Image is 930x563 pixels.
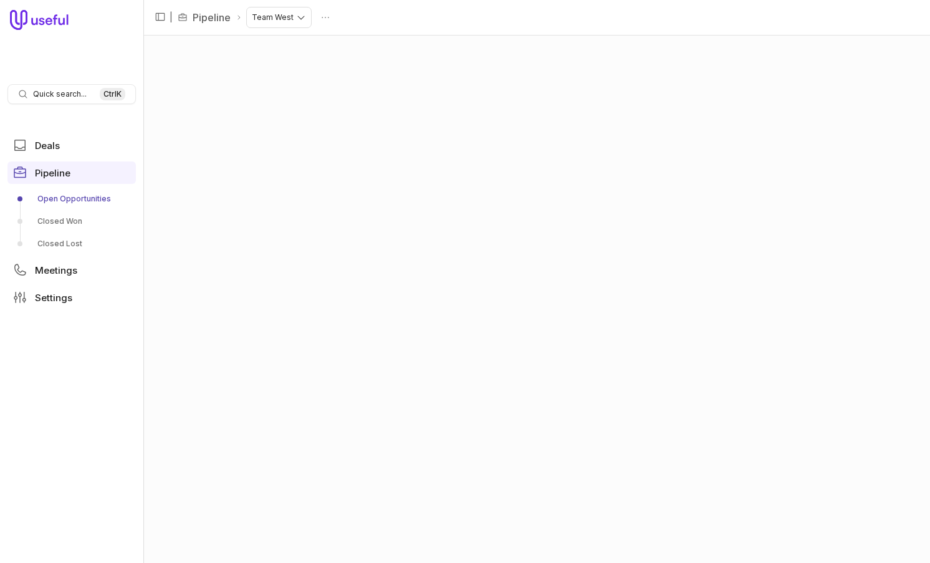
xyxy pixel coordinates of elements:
[35,168,70,178] span: Pipeline
[7,189,136,209] a: Open Opportunities
[7,211,136,231] a: Closed Won
[35,266,77,275] span: Meetings
[100,88,125,100] kbd: Ctrl K
[151,7,170,26] button: Collapse sidebar
[7,161,136,184] a: Pipeline
[35,141,60,150] span: Deals
[170,10,173,25] span: |
[316,8,335,27] button: Actions
[7,189,136,254] div: Pipeline submenu
[7,134,136,156] a: Deals
[35,293,72,302] span: Settings
[7,286,136,309] a: Settings
[33,89,87,99] span: Quick search...
[7,234,136,254] a: Closed Lost
[193,10,231,25] a: Pipeline
[7,259,136,281] a: Meetings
